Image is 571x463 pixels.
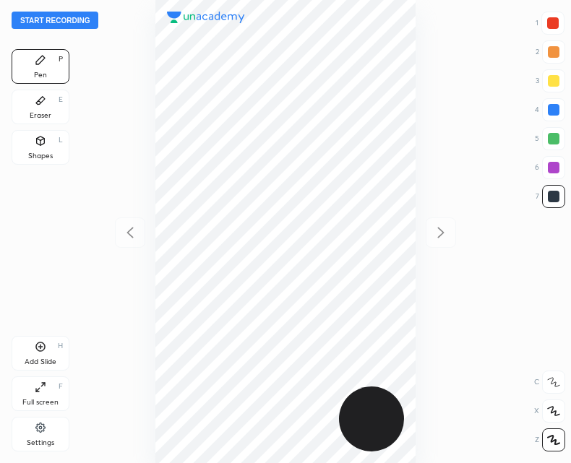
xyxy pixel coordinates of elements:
div: 1 [536,12,564,35]
div: Add Slide [25,358,56,365]
div: 6 [535,156,565,179]
div: X [534,399,565,423]
div: Full screen [22,399,59,406]
div: 2 [536,40,565,64]
button: Start recording [12,12,98,29]
div: 4 [535,98,565,121]
div: 5 [535,127,565,150]
div: H [58,342,63,350]
div: Z [535,428,565,451]
div: F [59,383,63,390]
div: 7 [536,185,565,208]
div: E [59,96,63,103]
div: C [534,371,565,394]
div: Pen [34,72,47,79]
div: P [59,56,63,63]
img: logo.38c385cc.svg [167,12,245,23]
div: L [59,137,63,144]
div: Settings [27,439,54,446]
div: 3 [536,69,565,92]
div: Eraser [30,112,51,119]
div: Shapes [28,152,53,160]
